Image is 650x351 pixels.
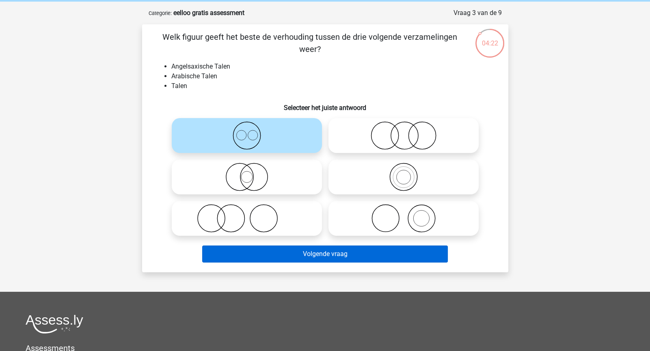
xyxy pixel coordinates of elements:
[171,81,495,91] li: Talen
[202,245,448,263] button: Volgende vraag
[171,62,495,71] li: Angelsaxische Talen
[173,9,244,17] strong: eelloo gratis assessment
[149,10,172,16] small: Categorie:
[155,31,465,55] p: Welk figuur geeft het beste de verhouding tussen de drie volgende verzamelingen weer?
[453,8,502,18] div: Vraag 3 van de 9
[171,71,495,81] li: Arabische Talen
[155,97,495,112] h6: Selecteer het juiste antwoord
[475,28,505,48] div: 04:22
[26,314,83,334] img: Assessly logo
